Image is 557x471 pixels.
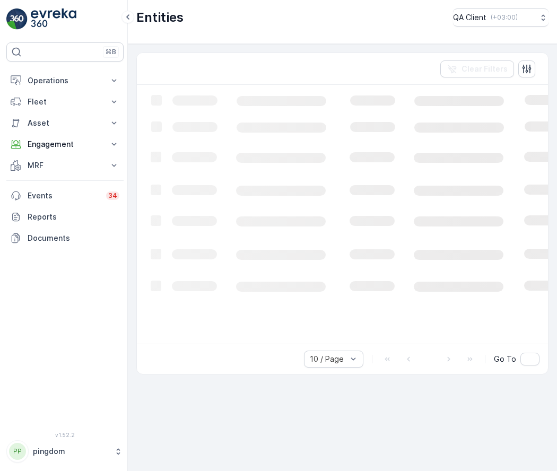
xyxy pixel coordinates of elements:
p: Clear Filters [462,64,508,74]
span: Go To [494,354,516,364]
p: Entities [136,9,184,26]
p: ( +03:00 ) [491,13,518,22]
p: Operations [28,75,102,86]
p: 34 [108,191,117,200]
a: Documents [6,228,124,249]
p: pingdom [33,446,109,457]
button: Fleet [6,91,124,112]
p: Documents [28,233,119,243]
a: Events34 [6,185,124,206]
button: MRF [6,155,124,176]
button: Operations [6,70,124,91]
button: PPpingdom [6,440,124,463]
span: v 1.52.2 [6,432,124,438]
button: Asset [6,112,124,134]
div: PP [9,443,26,460]
p: QA Client [453,12,486,23]
p: Asset [28,118,102,128]
a: Reports [6,206,124,228]
button: QA Client(+03:00) [453,8,549,27]
p: Fleet [28,97,102,107]
p: Reports [28,212,119,222]
img: logo [6,8,28,30]
button: Engagement [6,134,124,155]
img: logo_light-DOdMpM7g.png [31,8,76,30]
p: MRF [28,160,102,171]
p: ⌘B [106,48,116,56]
p: Events [28,190,100,201]
p: Engagement [28,139,102,150]
button: Clear Filters [440,60,514,77]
